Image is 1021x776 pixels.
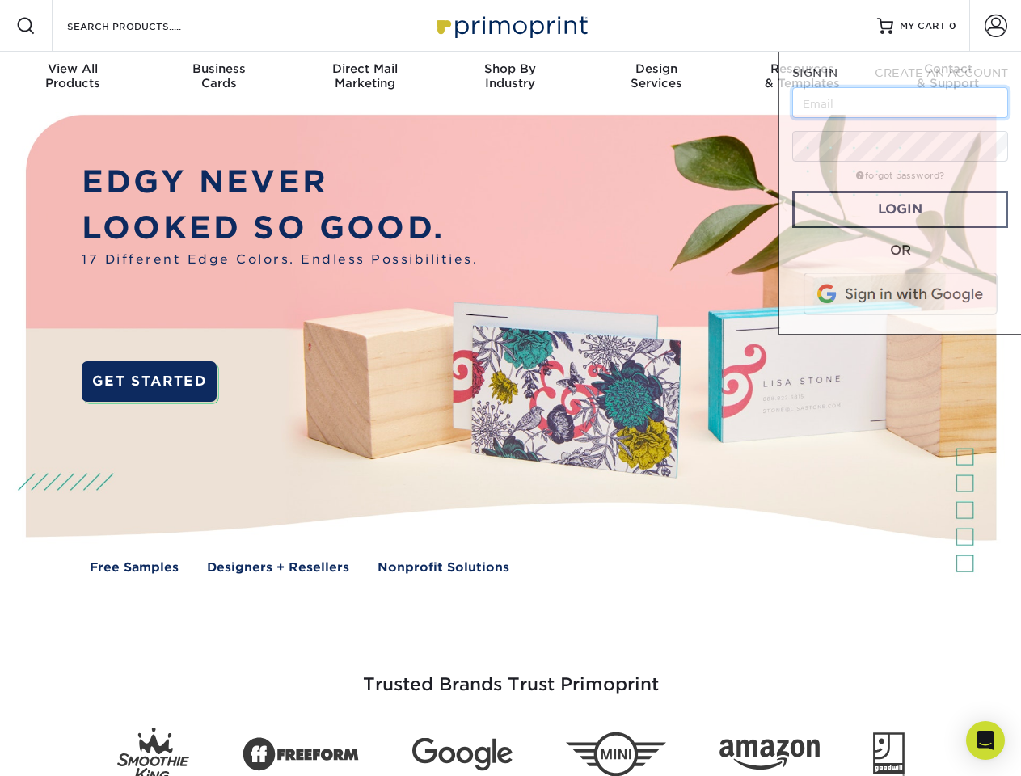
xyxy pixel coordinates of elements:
a: Direct MailMarketing [292,52,437,103]
a: Free Samples [90,559,179,577]
img: Amazon [719,740,820,770]
span: Shop By [437,61,583,76]
span: 17 Different Edge Colors. Endless Possibilities. [82,251,478,269]
img: Primoprint [430,8,592,43]
p: EDGY NEVER [82,159,478,205]
div: Marketing [292,61,437,91]
span: Direct Mail [292,61,437,76]
a: DesignServices [584,52,729,103]
a: BusinessCards [146,52,291,103]
span: Business [146,61,291,76]
h3: Trusted Brands Trust Primoprint [38,635,984,715]
input: Email [792,87,1008,118]
span: MY CART [900,19,946,33]
span: CREATE AN ACCOUNT [875,66,1008,79]
span: Resources [729,61,875,76]
span: 0 [949,20,956,32]
a: Shop ByIndustry [437,52,583,103]
div: Industry [437,61,583,91]
p: LOOKED SO GOOD. [82,205,478,251]
a: Designers + Resellers [207,559,349,577]
div: OR [792,241,1008,260]
a: Login [792,191,1008,228]
img: Goodwill [873,732,905,776]
div: & Templates [729,61,875,91]
div: Open Intercom Messenger [966,721,1005,760]
span: Design [584,61,729,76]
a: forgot password? [856,171,944,181]
a: Nonprofit Solutions [378,559,509,577]
img: Google [412,738,513,771]
a: Resources& Templates [729,52,875,103]
a: GET STARTED [82,361,217,402]
input: SEARCH PRODUCTS..... [65,16,223,36]
div: Services [584,61,729,91]
div: Cards [146,61,291,91]
iframe: Google Customer Reviews [4,727,137,770]
span: SIGN IN [792,66,837,79]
